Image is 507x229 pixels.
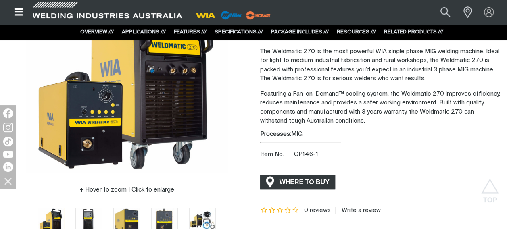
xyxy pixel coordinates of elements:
[260,150,293,159] span: Item No.
[75,185,179,195] button: Hover to zoom | Click to enlarge
[260,208,300,213] span: Rating: {0}
[244,9,273,21] img: miller
[1,174,15,188] img: hide socials
[271,29,329,35] a: PACKAGE INCLUDES ///
[274,176,335,189] span: WHERE TO BUY
[384,29,443,35] a: RELATED PRODUCTS ///
[294,151,318,157] span: CP146-1
[3,123,13,132] img: Instagram
[3,108,13,118] img: Facebook
[304,207,330,213] span: 0 reviews
[481,179,499,197] button: Scroll to top
[122,29,166,35] a: APPLICATIONS ///
[174,29,207,35] a: FEATURES ///
[260,90,501,126] p: Featuring a Fan-on-Demand™ cooling system, the Weldmatic 270 improves efficiency, reduces mainten...
[335,207,381,214] a: Write a review
[260,130,501,139] div: MIG
[260,47,501,83] p: The Weldmatic 270 is the most powerful WIA single phase MIG welding machine. Ideal for light to m...
[260,175,336,189] a: WHERE TO BUY
[3,162,13,172] img: LinkedIn
[215,29,263,35] a: SPECIFICATIONS ///
[337,29,376,35] a: RESOURCES ///
[244,12,273,18] a: miller
[3,151,13,158] img: YouTube
[80,29,114,35] a: OVERVIEW ///
[432,3,459,21] button: Search products
[260,131,291,137] strong: Processes:
[421,3,459,21] input: Product name or item number...
[3,137,13,146] img: TikTok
